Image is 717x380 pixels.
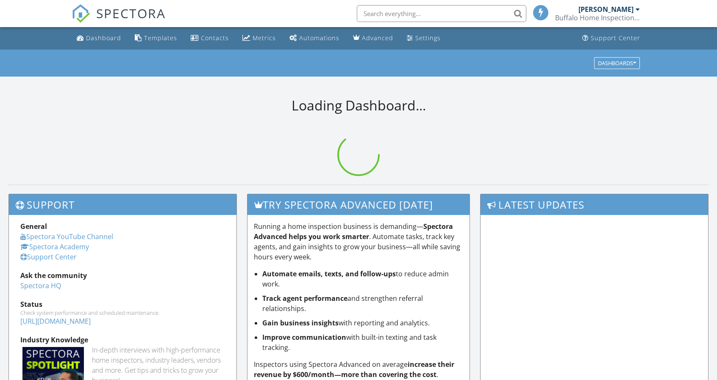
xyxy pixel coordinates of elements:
[20,309,225,316] div: Check system performance and scheduled maintenance.
[262,333,346,342] strong: Improve communication
[362,34,393,42] div: Advanced
[598,60,636,66] div: Dashboards
[9,194,236,215] h3: Support
[72,11,166,29] a: SPECTORA
[594,57,640,69] button: Dashboards
[72,4,90,23] img: The Best Home Inspection Software - Spectora
[262,318,464,328] li: with reporting and analytics.
[20,335,225,345] div: Industry Knowledge
[299,34,339,42] div: Automations
[403,30,444,46] a: Settings
[131,30,181,46] a: Templates
[86,34,121,42] div: Dashboard
[262,293,464,314] li: and strengthen referral relationships.
[187,30,232,46] a: Contacts
[20,270,225,281] div: Ask the community
[357,5,526,22] input: Search everything...
[481,194,708,215] h3: Latest Updates
[20,232,113,241] a: Spectora YouTube Channel
[20,281,61,290] a: Spectora HQ
[555,14,640,22] div: Buffalo Home Inspection Inc.
[20,299,225,309] div: Status
[253,34,276,42] div: Metrics
[20,317,91,326] a: [URL][DOMAIN_NAME]
[247,194,470,215] h3: Try spectora advanced [DATE]
[254,222,453,241] strong: Spectora Advanced helps you work smarter
[73,30,125,46] a: Dashboard
[254,360,454,379] strong: increase their revenue by $600/month—more than covering the cost
[350,30,397,46] a: Advanced
[20,222,47,231] strong: General
[239,30,279,46] a: Metrics
[254,359,464,380] p: Inspectors using Spectora Advanced on average .
[415,34,441,42] div: Settings
[578,5,634,14] div: [PERSON_NAME]
[286,30,343,46] a: Automations (Basic)
[254,221,464,262] p: Running a home inspection business is demanding— . Automate tasks, track key agents, and gain ins...
[144,34,177,42] div: Templates
[262,269,396,278] strong: Automate emails, texts, and follow-ups
[262,318,339,328] strong: Gain business insights
[96,4,166,22] span: SPECTORA
[201,34,229,42] div: Contacts
[262,332,464,352] li: with built-in texting and task tracking.
[20,252,77,262] a: Support Center
[591,34,640,42] div: Support Center
[262,269,464,289] li: to reduce admin work.
[262,294,347,303] strong: Track agent performance
[20,242,89,251] a: Spectora Academy
[579,30,644,46] a: Support Center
